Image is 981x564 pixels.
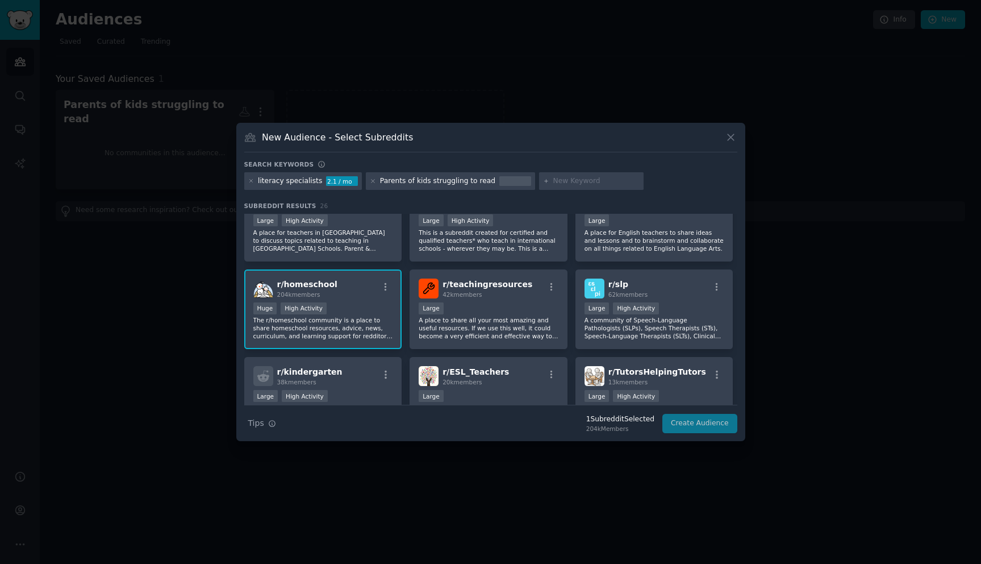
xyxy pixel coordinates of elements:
span: r/ kindergarten [277,367,343,376]
input: New Keyword [553,176,640,186]
p: A community of Speech-Language Pathologists (SLPs), Speech Therapists (STs), Speech-Language Ther... [585,316,724,340]
div: Parents of kids struggling to read [380,176,495,186]
div: High Activity [613,302,659,314]
p: This is a subreddit created for certified and qualified teachers* who teach in international scho... [419,229,558,252]
div: Huge [253,302,277,314]
span: 13k members [608,379,648,385]
h3: Search keywords [244,160,314,168]
p: The r/homeschool community is a place to share homeschool resources, advice, news, curriculum, an... [253,316,393,340]
span: r/ slp [608,280,628,289]
div: High Activity [613,390,659,402]
div: Large [419,390,444,402]
div: Large [253,390,278,402]
span: 42k members [443,291,482,298]
div: Large [419,214,444,226]
button: Tips [244,413,280,433]
div: Large [585,302,610,314]
p: A place to share all your most amazing and useful resources. If we use this well, it could become... [419,316,558,340]
div: 204k Members [586,425,654,433]
span: 20k members [443,379,482,385]
img: ESL_Teachers [419,366,439,386]
img: homeschool [253,279,273,298]
span: 62k members [608,291,648,298]
div: High Activity [282,390,328,402]
div: 1 Subreddit Selected [586,414,654,425]
div: 2.1 / mo [326,176,358,186]
span: r/ homeschool [277,280,337,289]
p: A place for English teachers to share ideas and lessons and to brainstorm and collaborate on all ... [585,229,724,252]
div: Large [585,214,610,226]
p: A subreddit for teachers of ESL. The goal here is for discussion of that experience along with le... [419,404,558,428]
span: 38k members [277,379,316,385]
div: Large [419,302,444,314]
span: r/ TutorsHelpingTutors [608,367,706,376]
h3: New Audience - Select Subreddits [262,131,413,143]
span: r/ teachingresources [443,280,532,289]
img: TutorsHelpingTutors [585,366,604,386]
div: High Activity [281,302,327,314]
div: High Activity [282,214,328,226]
p: Everything related to kindergarten early childhood education. [253,404,393,420]
span: r/ ESL_Teachers [443,367,509,376]
p: A place for teachers in [GEOGRAPHIC_DATA] to discuss topics related to teaching in [GEOGRAPHIC_DA... [253,229,393,252]
span: Tips [248,417,264,429]
span: 26 [320,202,328,209]
div: literacy specialists [258,176,322,186]
span: 204k members [277,291,320,298]
img: teachingresources [419,279,439,298]
span: Subreddit Results [244,202,316,210]
p: Tutors sharing tips, advice & experiences to help improve our lessons! No self-promoting or adver... [585,404,724,428]
img: slp [585,279,604,298]
div: Large [585,390,610,402]
div: High Activity [448,214,494,226]
div: Large [253,214,278,226]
